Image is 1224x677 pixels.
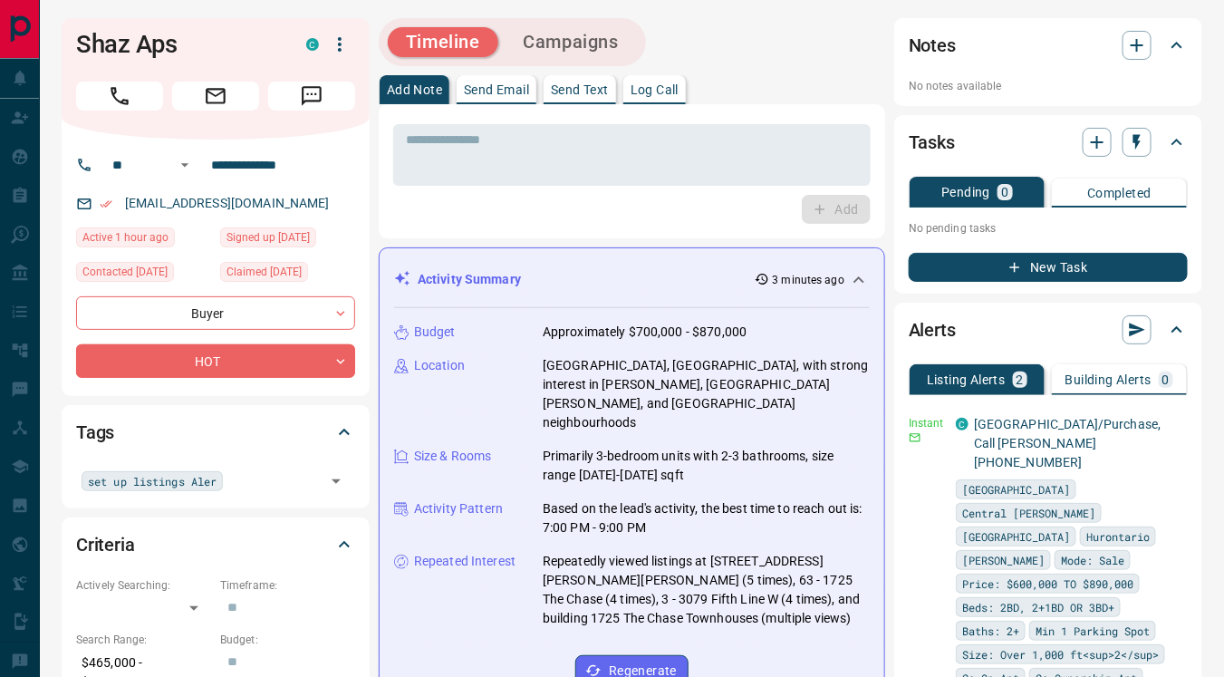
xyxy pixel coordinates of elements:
p: Activity Summary [418,270,521,289]
p: Actively Searching: [76,577,211,594]
span: Email [172,82,259,111]
p: Instant [909,415,945,431]
div: Buyer [76,296,355,330]
span: Min 1 Parking Spot [1036,622,1150,640]
h2: Notes [909,31,956,60]
h2: Alerts [909,315,956,344]
div: Notes [909,24,1188,67]
span: Price: $600,000 TO $890,000 [962,575,1133,593]
p: Completed [1087,187,1152,199]
span: Contacted [DATE] [82,263,168,281]
h2: Tasks [909,128,955,157]
button: New Task [909,253,1188,282]
div: Criteria [76,523,355,566]
p: Add Note [387,83,442,96]
span: [GEOGRAPHIC_DATA] [962,527,1070,546]
p: Listing Alerts [927,373,1006,386]
div: Mon Sep 15 2025 [76,262,211,287]
p: No pending tasks [909,215,1188,242]
p: 2 [1017,373,1024,386]
div: Tags [76,411,355,454]
div: condos.ca [306,38,319,51]
p: Timeframe: [220,577,355,594]
div: Tasks [909,121,1188,164]
span: Baths: 2+ [962,622,1019,640]
svg: Email [909,431,921,444]
p: Size & Rooms [414,447,492,466]
div: condos.ca [956,418,969,430]
p: 3 minutes ago [773,272,844,288]
span: Claimed [DATE] [226,263,302,281]
button: Open [174,154,196,176]
span: Size: Over 1,000 ft<sup>2</sup> [962,645,1159,663]
div: Mon Oct 13 2025 [76,227,211,253]
p: Primarily 3-bedroom units with 2-3 bathrooms, size range [DATE]-[DATE] sqft [543,447,870,485]
p: Building Alerts [1065,373,1152,386]
div: Alerts [909,308,1188,352]
p: Send Text [551,83,609,96]
div: HOT [76,344,355,378]
button: Timeline [388,27,498,57]
a: [GEOGRAPHIC_DATA]/Purchase, Call [PERSON_NAME] [PHONE_NUMBER] [974,417,1161,469]
p: Repeated Interest [414,552,516,571]
h1: Shaz Aps [76,30,279,59]
button: Open [323,469,349,494]
p: Budget: [220,632,355,648]
a: [EMAIL_ADDRESS][DOMAIN_NAME] [125,196,330,210]
p: Location [414,356,465,375]
span: Signed up [DATE] [226,228,310,247]
div: Sat Aug 16 2025 [220,262,355,287]
p: Activity Pattern [414,499,503,518]
span: Beds: 2BD, 2+1BD OR 3BD+ [962,598,1114,616]
p: Pending [941,186,990,198]
p: 0 [1001,186,1008,198]
p: [GEOGRAPHIC_DATA], [GEOGRAPHIC_DATA], with strong interest in [PERSON_NAME], [GEOGRAPHIC_DATA][PE... [543,356,870,432]
div: Fri Aug 15 2025 [220,227,355,253]
p: Based on the lead's activity, the best time to reach out is: 7:00 PM - 9:00 PM [543,499,870,537]
svg: Email Verified [100,198,112,210]
p: Budget [414,323,456,342]
span: Central [PERSON_NAME] [962,504,1095,522]
h2: Tags [76,418,114,447]
p: Approximately $700,000 - $870,000 [543,323,747,342]
span: Call [76,82,163,111]
h2: Criteria [76,530,135,559]
span: Active 1 hour ago [82,228,169,247]
p: Log Call [631,83,679,96]
p: Search Range: [76,632,211,648]
span: Mode: Sale [1061,551,1124,569]
span: Hurontario [1086,527,1150,546]
p: No notes available [909,78,1188,94]
p: Send Email [464,83,529,96]
p: 0 [1162,373,1170,386]
div: Activity Summary3 minutes ago [394,263,870,296]
p: Repeatedly viewed listings at [STREET_ADDRESS][PERSON_NAME][PERSON_NAME] (5 times), 63 - 1725 The... [543,552,870,628]
span: [GEOGRAPHIC_DATA] [962,480,1070,498]
button: Campaigns [506,27,637,57]
span: [PERSON_NAME] [962,551,1045,569]
span: set up listings Aler [88,472,217,490]
span: Message [268,82,355,111]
